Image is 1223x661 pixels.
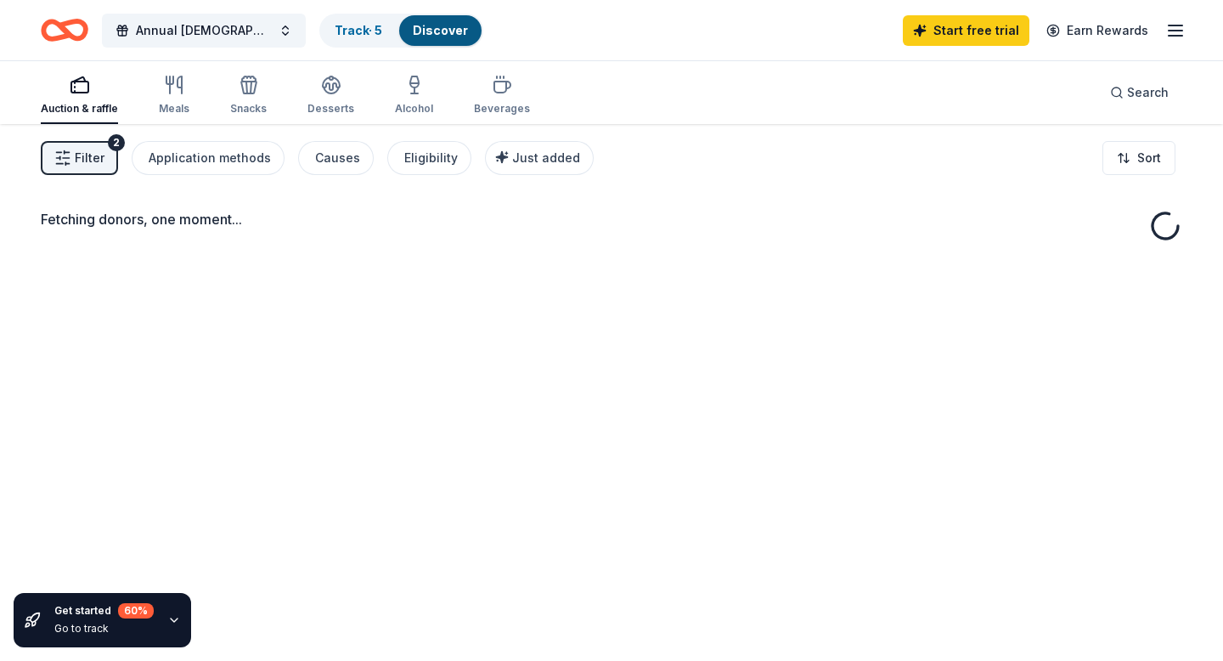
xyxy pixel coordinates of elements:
[387,141,471,175] button: Eligibility
[1102,141,1175,175] button: Sort
[41,102,118,116] div: Auction & raffle
[54,603,154,619] div: Get started
[159,68,189,124] button: Meals
[54,622,154,636] div: Go to track
[1096,76,1182,110] button: Search
[41,209,1182,229] div: Fetching donors, one moment...
[1036,15,1158,46] a: Earn Rewards
[75,148,104,168] span: Filter
[132,141,285,175] button: Application methods
[230,68,267,124] button: Snacks
[485,141,594,175] button: Just added
[41,10,88,50] a: Home
[474,102,530,116] div: Beverages
[298,141,374,175] button: Causes
[404,148,458,168] div: Eligibility
[159,102,189,116] div: Meals
[395,102,433,116] div: Alcohol
[41,68,118,124] button: Auction & raffle
[474,68,530,124] button: Beverages
[307,102,354,116] div: Desserts
[335,23,382,37] a: Track· 5
[136,20,272,41] span: Annual [DEMOGRAPHIC_DATA] Night Out
[1137,148,1161,168] span: Sort
[41,141,118,175] button: Filter2
[319,14,483,48] button: Track· 5Discover
[307,68,354,124] button: Desserts
[315,148,360,168] div: Causes
[413,23,468,37] a: Discover
[395,68,433,124] button: Alcohol
[1127,82,1169,103] span: Search
[230,102,267,116] div: Snacks
[512,150,580,165] span: Just added
[108,134,125,151] div: 2
[903,15,1029,46] a: Start free trial
[102,14,306,48] button: Annual [DEMOGRAPHIC_DATA] Night Out
[149,148,271,168] div: Application methods
[118,603,154,619] div: 60 %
